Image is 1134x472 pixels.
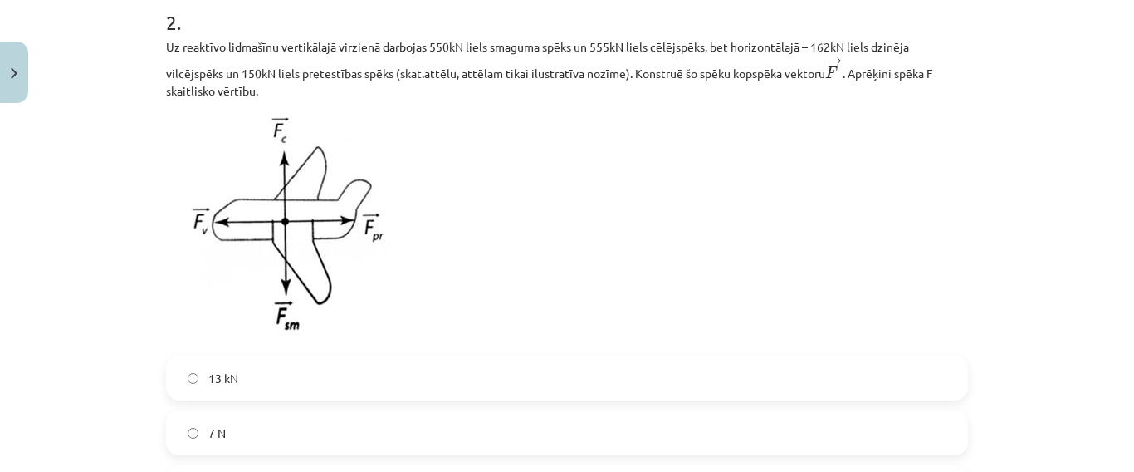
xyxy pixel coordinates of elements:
[825,66,838,78] span: F
[826,57,843,66] span: →
[208,425,226,442] span: 7 N
[166,38,968,100] p: Uz reaktīvo lidmašīnu vertikālajā virzienā darbojas 550kN liels smaguma spēks un 555kN liels cēlē...
[188,373,198,384] input: 13 kN
[188,428,198,439] input: 7 N
[208,370,238,387] span: 13 kN
[11,68,17,79] img: icon-close-lesson-0947bae3869378f0d4975bcd49f059093ad1ed9edebbc8119c70593378902aed.svg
